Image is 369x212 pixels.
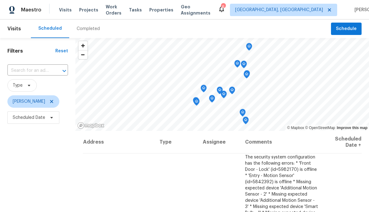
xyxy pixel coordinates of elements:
[324,131,362,154] th: Scheduled Date ↑
[149,7,173,13] span: Properties
[13,98,45,105] span: [PERSON_NAME]
[7,22,21,36] span: Visits
[129,8,142,12] span: Tasks
[337,126,367,130] a: Improve this map
[83,131,155,154] th: Address
[241,61,247,70] div: Map marker
[77,122,104,129] a: Mapbox homepage
[193,98,200,108] div: Map marker
[13,82,23,89] span: Type
[244,70,250,80] div: Map marker
[305,126,335,130] a: OpenStreetMap
[246,43,252,53] div: Map marker
[55,48,68,54] div: Reset
[235,7,323,13] span: [GEOGRAPHIC_DATA], [GEOGRAPHIC_DATA]
[79,7,98,13] span: Projects
[240,131,324,154] th: Comments
[217,87,223,96] div: Map marker
[229,87,235,96] div: Map marker
[106,4,121,16] span: Work Orders
[331,23,362,35] button: Schedule
[60,67,69,75] button: Open
[78,50,87,59] button: Zoom out
[336,25,357,33] span: Schedule
[221,91,227,100] div: Map marker
[287,126,304,130] a: Mapbox
[234,60,240,70] div: Map marker
[198,131,240,154] th: Assignee
[38,25,62,32] div: Scheduled
[221,4,225,10] div: 6
[240,109,246,119] div: Map marker
[7,48,55,54] h1: Filters
[78,41,87,50] button: Zoom in
[201,85,207,94] div: Map marker
[59,7,72,13] span: Visits
[181,4,210,16] span: Geo Assignments
[77,26,100,32] div: Completed
[209,95,215,105] div: Map marker
[244,71,250,80] div: Map marker
[7,66,51,76] input: Search for an address...
[193,97,199,107] div: Map marker
[243,117,249,126] div: Map marker
[13,115,45,121] span: Scheduled Date
[21,7,41,13] span: Maestro
[155,131,198,154] th: Type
